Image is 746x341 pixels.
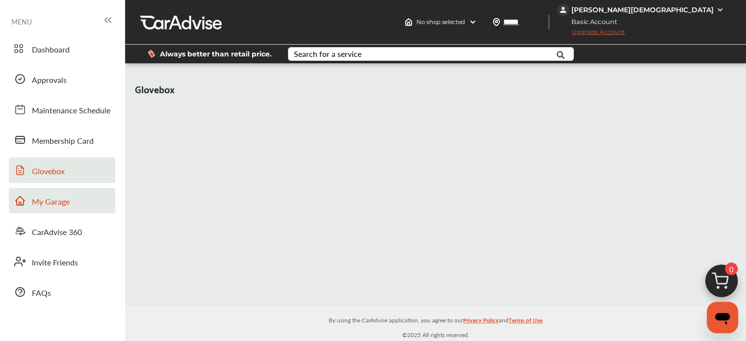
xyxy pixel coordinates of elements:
[571,5,714,14] div: [PERSON_NAME][DEMOGRAPHIC_DATA]
[32,196,70,209] span: My Garage
[558,17,624,27] span: Basic Account
[9,218,115,244] a: CarAdvise 360
[9,249,115,274] a: Invite Friends
[463,315,499,330] a: Privacy Policy
[148,50,155,58] img: dollor_label_vector.a70140d1.svg
[557,4,569,16] img: jVpblrzwTbfkPYzPPzSLxeg0AAAAASUVORK5CYII=
[32,105,110,117] span: Maintenance Schedule
[294,50,361,58] div: Search for a service
[9,36,115,61] a: Dashboard
[32,257,78,269] span: Invite Friends
[135,78,175,97] span: Glovebox
[9,97,115,122] a: Maintenance Schedule
[492,18,500,26] img: location_vector.a44bc228.svg
[32,226,82,239] span: CarAdvise 360
[9,66,115,92] a: Approvals
[557,28,625,40] span: Upgrade Account
[509,315,542,330] a: Terms of Use
[9,157,115,183] a: Glovebox
[11,18,32,26] span: MENU
[716,6,724,14] img: WGsFRI8htEPBVLJbROoPRyZpYNWhNONpIPPETTm6eUC0GeLEiAAAAAElFTkSuQmCC
[416,18,465,26] span: No shop selected
[9,279,115,305] a: FAQs
[32,74,67,87] span: Approvals
[9,127,115,153] a: Membership Card
[125,315,746,325] p: By using the CarAdvise application, you agree to our and
[725,262,738,275] span: 0
[32,287,51,300] span: FAQs
[9,188,115,213] a: My Garage
[32,44,70,56] span: Dashboard
[548,15,549,29] img: header-divider.bc55588e.svg
[32,135,94,148] span: Membership Card
[469,18,477,26] img: header-down-arrow.9dd2ce7d.svg
[160,51,272,57] span: Always better than retail price.
[405,18,412,26] img: header-home-logo.8d720a4f.svg
[32,165,65,178] span: Glovebox
[707,302,738,333] iframe: Button to launch messaging window
[698,260,745,307] img: cart_icon.3d0951e8.svg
